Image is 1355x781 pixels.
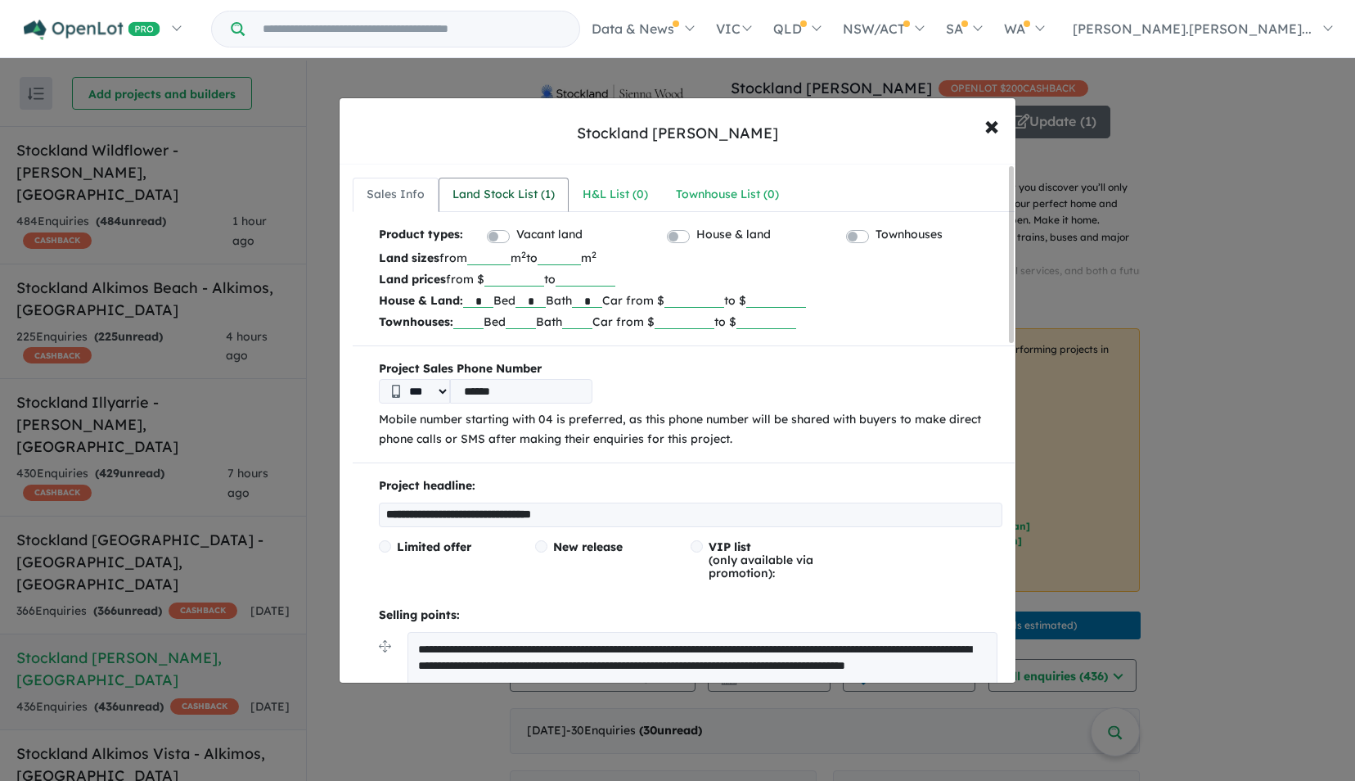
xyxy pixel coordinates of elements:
[452,185,555,205] div: Land Stock List ( 1 )
[516,225,583,245] label: Vacant land
[583,185,648,205] div: H&L List ( 0 )
[379,225,463,247] b: Product types:
[592,249,596,260] sup: 2
[24,20,160,40] img: Openlot PRO Logo White
[248,11,576,47] input: Try estate name, suburb, builder or developer
[709,539,813,580] span: (only available via promotion):
[379,640,391,652] img: drag.svg
[379,290,1002,311] p: Bed Bath Car from $ to $
[984,107,999,142] span: ×
[696,225,771,245] label: House & land
[379,272,446,287] b: Land prices
[379,293,463,308] b: House & Land:
[1073,20,1312,37] span: [PERSON_NAME].[PERSON_NAME]...
[379,476,1002,496] p: Project headline:
[676,185,779,205] div: Townhouse List ( 0 )
[709,539,751,554] span: VIP list
[397,539,471,554] span: Limited offer
[379,247,1002,269] p: from m to m
[379,410,1002,449] p: Mobile number starting with 04 is preferred, as this phone number will be shared with buyers to m...
[521,249,526,260] sup: 2
[379,269,1002,290] p: from $ to
[553,539,623,554] span: New release
[379,314,453,329] b: Townhouses:
[379,606,1002,625] p: Selling points:
[876,225,943,245] label: Townhouses
[379,311,1002,332] p: Bed Bath Car from $ to $
[379,251,439,265] b: Land sizes
[379,359,1002,379] b: Project Sales Phone Number
[367,185,425,205] div: Sales Info
[577,123,778,144] div: Stockland [PERSON_NAME]
[392,385,400,398] img: Phone icon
